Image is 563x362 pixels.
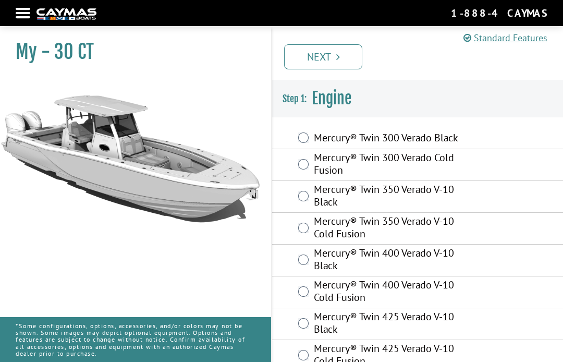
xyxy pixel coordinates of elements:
[314,215,463,243] label: Mercury® Twin 350 Verado V-10 Cold Fusion
[272,79,563,118] h3: Engine
[314,131,463,147] label: Mercury® Twin 300 Verado Black
[16,317,255,362] p: *Some configurations, options, accessories, and/or colors may not be shown. Some images may depic...
[314,310,463,338] label: Mercury® Twin 425 Verado V-10 Black
[451,6,547,20] div: 1-888-4CAYMAS
[463,31,547,45] a: Standard Features
[314,247,463,274] label: Mercury® Twin 400 Verado V-10 Black
[314,151,463,179] label: Mercury® Twin 300 Verado Cold Fusion
[314,279,463,306] label: Mercury® Twin 400 Verado V-10 Cold Fusion
[16,40,245,64] h1: My - 30 CT
[36,8,96,19] img: white-logo-c9c8dbefe5ff5ceceb0f0178aa75bf4bb51f6bca0971e226c86eb53dfe498488.png
[284,44,362,69] a: Next
[281,43,563,69] ul: Pagination
[314,183,463,211] label: Mercury® Twin 350 Verado V-10 Black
